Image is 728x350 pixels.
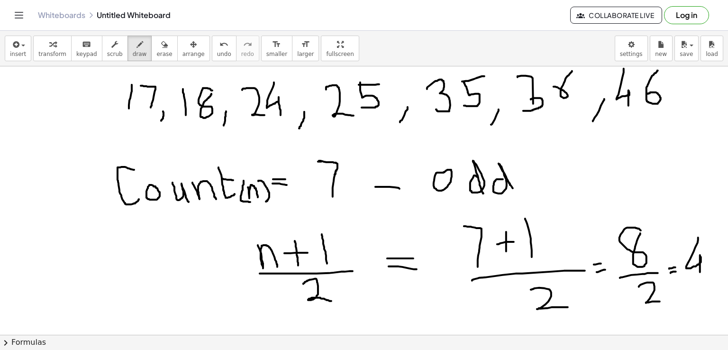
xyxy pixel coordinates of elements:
[655,51,667,57] span: new
[10,51,26,57] span: insert
[272,39,281,50] i: format_size
[297,51,314,57] span: larger
[177,36,210,61] button: arrange
[127,36,152,61] button: draw
[236,36,259,61] button: redoredo
[570,7,662,24] button: Collaborate Live
[266,51,287,57] span: smaller
[212,36,237,61] button: undoundo
[102,36,128,61] button: scrub
[38,10,85,20] a: Whiteboards
[241,51,254,57] span: redo
[674,36,699,61] button: save
[620,51,643,57] span: settings
[151,36,177,61] button: erase
[292,36,319,61] button: format_sizelarger
[706,51,718,57] span: load
[5,36,31,61] button: insert
[33,36,72,61] button: transform
[217,51,231,57] span: undo
[76,51,97,57] span: keypad
[71,36,102,61] button: keyboardkeypad
[243,39,252,50] i: redo
[261,36,292,61] button: format_sizesmaller
[11,8,27,23] button: Toggle navigation
[107,51,123,57] span: scrub
[156,51,172,57] span: erase
[664,6,709,24] button: Log in
[650,36,673,61] button: new
[219,39,228,50] i: undo
[182,51,205,57] span: arrange
[326,51,354,57] span: fullscreen
[301,39,310,50] i: format_size
[701,36,723,61] button: load
[38,51,66,57] span: transform
[82,39,91,50] i: keyboard
[680,51,693,57] span: save
[615,36,648,61] button: settings
[578,11,654,19] span: Collaborate Live
[133,51,147,57] span: draw
[321,36,359,61] button: fullscreen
